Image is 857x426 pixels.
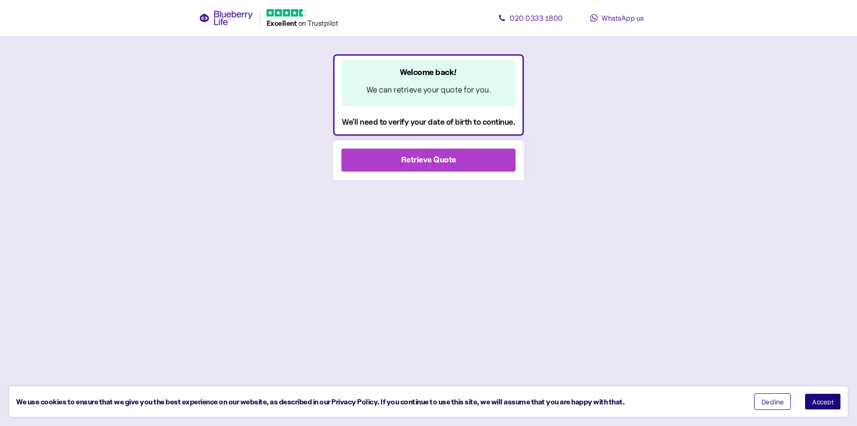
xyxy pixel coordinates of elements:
span: Decline [761,398,784,405]
span: Excellent ️ [267,18,298,28]
div: We use cookies to ensure that we give you the best experience on our website, as described in our... [16,396,740,408]
div: We can retrieve your quote for you. [358,83,499,96]
div: Retrieve Quote [401,154,456,166]
button: Accept cookies [805,393,841,410]
span: on Trustpilot [298,18,338,28]
a: WhatsApp us [576,9,658,27]
button: Decline cookies [754,393,791,410]
div: Welcome back! [358,66,499,79]
a: 020 0333 1800 [489,9,572,27]
span: Accept [812,398,834,405]
button: Retrieve Quote [341,149,516,172]
span: WhatsApp us [602,13,644,23]
div: We'll need to verify your date of birth to continue. [342,115,515,128]
span: 020 0333 1800 [510,13,563,23]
